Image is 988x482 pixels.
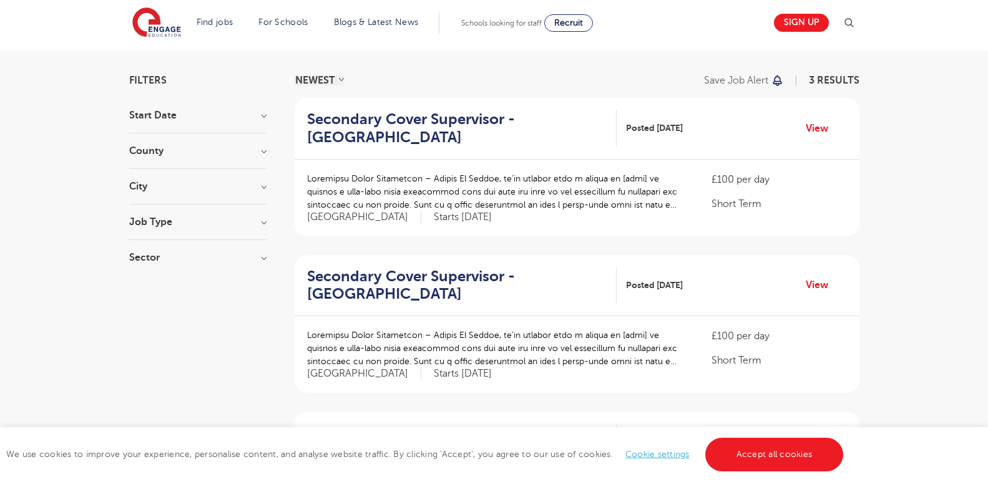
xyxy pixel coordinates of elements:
[712,353,846,368] p: Short Term
[6,450,846,459] span: We use cookies to improve your experience, personalise content, and analyse website traffic. By c...
[544,14,593,32] a: Recruit
[197,17,233,27] a: Find jobs
[806,120,838,137] a: View
[129,181,267,191] h3: City
[334,17,419,27] a: Blogs & Latest News
[626,122,683,135] span: Posted [DATE]
[132,7,181,39] img: Engage Education
[774,14,829,32] a: Sign up
[307,424,607,460] h2: Secondary Cover Supervisor - [GEOGRAPHIC_DATA]
[129,253,267,263] h3: Sector
[129,110,267,120] h3: Start Date
[809,75,859,86] span: 3 RESULTS
[307,110,617,147] a: Secondary Cover Supervisor - [GEOGRAPHIC_DATA]
[307,424,617,460] a: Secondary Cover Supervisor - [GEOGRAPHIC_DATA]
[307,110,607,147] h2: Secondary Cover Supervisor - [GEOGRAPHIC_DATA]
[461,19,542,27] span: Schools looking for staff
[129,146,267,156] h3: County
[712,329,846,344] p: £100 per day
[705,438,844,471] a: Accept all cookies
[307,211,421,224] span: [GEOGRAPHIC_DATA]
[712,196,846,211] p: Short Term
[434,211,492,224] p: Starts [DATE]
[625,450,690,459] a: Cookie settings
[307,268,607,304] h2: Secondary Cover Supervisor - [GEOGRAPHIC_DATA]
[704,75,785,85] button: Save job alert
[554,18,583,27] span: Recruit
[129,75,167,85] span: Filters
[626,279,683,292] span: Posted [DATE]
[307,329,687,368] p: Loremipsu Dolor Sitametcon – Adipis El Seddoe, te’in utlabor etdo m aliqua en [admi] ve quisnos e...
[434,367,492,380] p: Starts [DATE]
[704,75,768,85] p: Save job alert
[307,172,687,211] p: Loremipsu Dolor Sitametcon – Adipis El Seddoe, te’in utlabor etdo m aliqua en [admi] ve quisnos e...
[307,268,617,304] a: Secondary Cover Supervisor - [GEOGRAPHIC_DATA]
[129,217,267,227] h3: Job Type
[712,172,846,187] p: £100 per day
[806,277,838,293] a: View
[307,367,421,380] span: [GEOGRAPHIC_DATA]
[258,17,308,27] a: For Schools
